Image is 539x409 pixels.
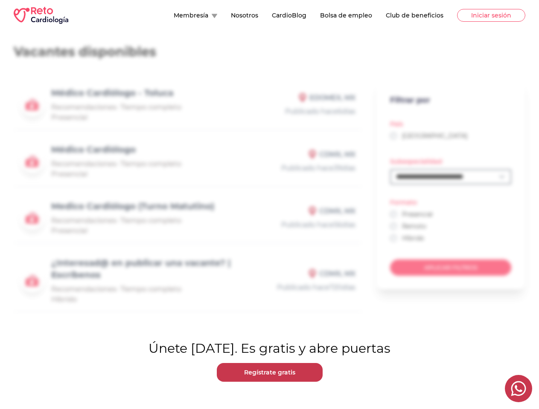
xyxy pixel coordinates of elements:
a: Regístrate gratis [217,363,323,382]
button: Club de beneficios [386,11,443,20]
img: RETO Cardio Logo [14,7,68,24]
p: Únete [DATE]. Es gratis y abre puertas [3,341,536,356]
button: Bolsa de empleo [320,11,372,20]
button: Membresía [174,11,217,20]
button: Nosotros [231,11,258,20]
button: Iniciar sesión [457,9,525,22]
button: CardioBlog [272,11,306,20]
